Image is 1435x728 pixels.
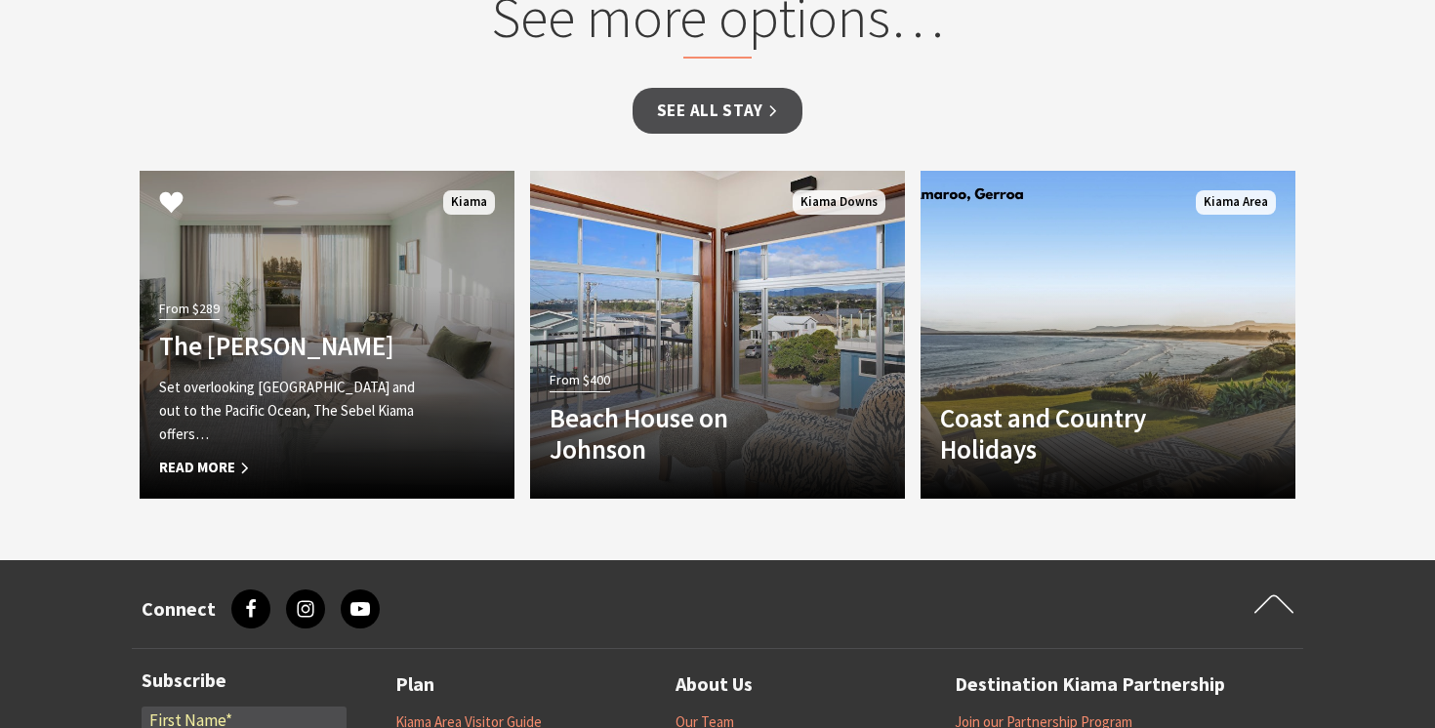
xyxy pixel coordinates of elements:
[921,171,1295,499] a: Another Image Used Coast and Country Holidays Kiama Area
[142,597,216,621] h3: Connect
[395,668,434,701] a: Plan
[793,190,885,215] span: Kiama Downs
[140,171,514,499] a: From $289 The [PERSON_NAME] Set overlooking [GEOGRAPHIC_DATA] and out to the Pacific Ocean, The S...
[955,668,1225,701] a: Destination Kiama Partnership
[140,171,203,237] button: Click to Favourite The Sebel Kiama
[443,190,495,215] span: Kiama
[550,369,610,391] span: From $400
[676,668,753,701] a: About Us
[159,376,438,446] p: Set overlooking [GEOGRAPHIC_DATA] and out to the Pacific Ocean, The Sebel Kiama offers…
[159,298,220,320] span: From $289
[550,402,829,465] h4: Beach House on Johnson
[159,330,438,361] h4: The [PERSON_NAME]
[159,456,438,479] span: Read More
[1196,190,1276,215] span: Kiama Area
[633,88,802,134] a: See all Stay
[142,668,347,692] h3: Subscribe
[940,402,1219,465] h4: Coast and Country Holidays
[530,171,905,499] a: From $400 Beach House on Johnson Kiama Downs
